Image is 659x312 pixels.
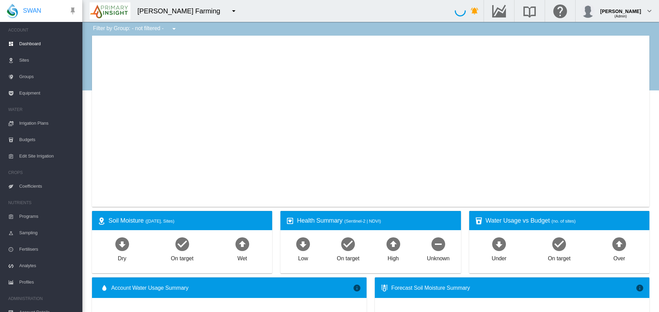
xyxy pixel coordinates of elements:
md-icon: icon-cup-water [475,217,483,225]
span: NUTRIENTS [8,197,77,208]
md-icon: icon-arrow-up-bold-circle [611,236,627,252]
div: On target [337,252,359,262]
span: Fertilisers [19,241,77,258]
span: Irrigation Plans [19,115,77,132]
img: profile.jpg [581,4,595,18]
md-icon: icon-information [636,284,644,292]
span: Edit Site Irrigation [19,148,77,164]
md-icon: icon-menu-down [230,7,238,15]
md-icon: icon-menu-down [170,25,178,33]
div: [PERSON_NAME] Farming [137,6,226,16]
span: Budgets [19,132,77,148]
md-icon: icon-checkbox-marked-circle [340,236,356,252]
span: Account Water Usage Summary [111,284,353,292]
span: Groups [19,68,77,85]
img: SWAN-Landscape-Logo-Colour-drop.png [7,4,18,18]
md-icon: icon-minus-circle [430,236,447,252]
div: Filter by Group: - not filtered - [88,22,183,36]
span: (Admin) [614,14,627,18]
div: On target [548,252,570,262]
div: Forecast Soil Moisture Summary [391,284,636,292]
md-icon: icon-information [353,284,361,292]
md-icon: icon-bell-ring [471,7,479,15]
div: Soil Moisture [108,216,267,225]
span: Sampling [19,225,77,241]
span: Coefficients [19,178,77,195]
md-icon: icon-heart-box-outline [286,217,294,225]
md-icon: icon-checkbox-marked-circle [174,236,190,252]
div: Unknown [427,252,450,262]
div: Low [298,252,308,262]
img: P9Qypg3231X1QAAAABJRU5ErkJggg== [90,2,130,20]
md-icon: icon-pin [69,7,77,15]
div: Dry [118,252,126,262]
div: Wet [238,252,247,262]
span: Programs [19,208,77,225]
md-icon: icon-arrow-down-bold-circle [114,236,130,252]
button: icon-menu-down [167,22,181,36]
md-icon: Click here for help [552,7,568,15]
div: Over [613,252,625,262]
span: (no. of sites) [552,219,576,224]
button: icon-bell-ring [468,4,482,18]
span: WATER [8,104,77,115]
span: SWAN [23,7,41,15]
span: CROPS [8,167,77,178]
span: Profiles [19,274,77,290]
div: On target [171,252,194,262]
md-icon: icon-water [100,284,108,292]
span: ([DATE], Sites) [146,219,174,224]
button: icon-menu-down [227,4,241,18]
md-icon: icon-thermometer-lines [380,284,389,292]
md-icon: Search the knowledge base [521,7,538,15]
md-icon: icon-arrow-up-bold-circle [385,236,402,252]
div: High [388,252,399,262]
span: Analytes [19,258,77,274]
md-icon: Go to the Data Hub [491,7,507,15]
span: Equipment [19,85,77,101]
span: (Sentinel-2 | NDVI) [344,219,381,224]
md-icon: icon-arrow-down-bold-circle [491,236,507,252]
span: ADMINISTRATION [8,293,77,304]
md-icon: icon-checkbox-marked-circle [551,236,567,252]
div: Water Usage vs Budget [486,216,644,225]
span: Dashboard [19,36,77,52]
div: [PERSON_NAME] [600,5,641,12]
div: Under [492,252,507,262]
md-icon: icon-arrow-up-bold-circle [234,236,251,252]
md-icon: icon-chevron-down [645,7,654,15]
span: Sites [19,52,77,68]
md-icon: icon-arrow-down-bold-circle [295,236,311,252]
span: ACCOUNT [8,25,77,36]
md-icon: icon-map-marker-radius [97,217,106,225]
div: Health Summary [297,216,455,225]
